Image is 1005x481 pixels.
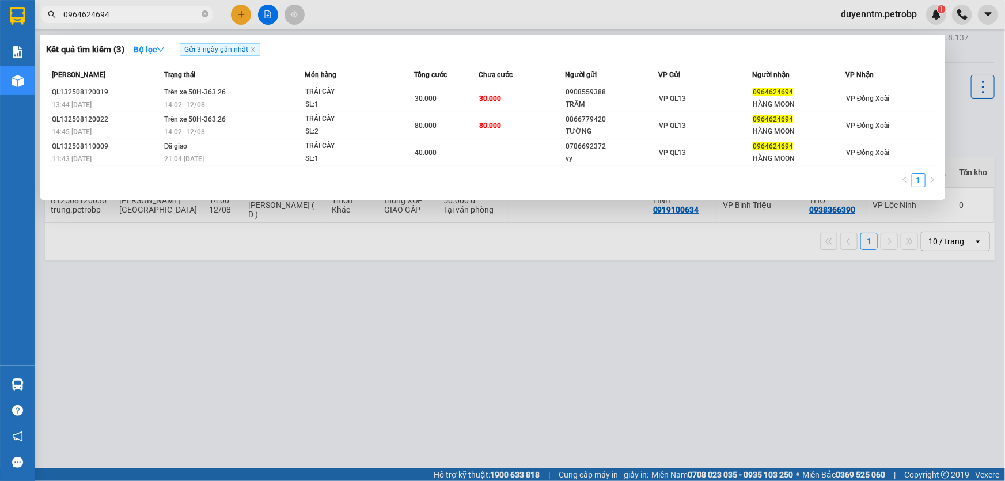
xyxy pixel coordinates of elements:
div: vy [566,153,658,165]
div: TRÁI CÂY [305,86,392,99]
span: 0964624694 [753,88,793,96]
span: close-circle [202,9,208,20]
span: question-circle [12,405,23,416]
div: HẰNG MOON [753,153,845,165]
div: 0866779420 [566,113,658,126]
span: VP Nhận [845,71,874,79]
span: right [929,176,936,183]
span: 40.000 [415,149,437,157]
img: solution-icon [12,46,24,58]
img: logo-vxr [10,7,25,25]
span: 0964624694 [753,115,793,123]
span: search [48,10,56,18]
span: left [901,176,908,183]
span: Người gửi [565,71,597,79]
span: Trên xe 50H-363.26 [164,115,226,123]
span: VP Gửi [659,71,681,79]
span: 13:44 [DATE] [52,101,92,109]
input: Tìm tên, số ĐT hoặc mã đơn [63,8,199,21]
span: 80.000 [415,122,437,130]
span: Món hàng [305,71,336,79]
div: SL: 1 [305,99,392,111]
div: TRÂM [566,99,658,111]
div: TRÁI CÂY [305,113,392,126]
div: SL: 1 [305,153,392,165]
span: Trạng thái [164,71,195,79]
div: SL: 2 [305,126,392,138]
span: 21:04 [DATE] [164,155,204,163]
span: Chưa cước [479,71,513,79]
span: VP Đồng Xoài [846,149,890,157]
span: 0964624694 [753,142,793,150]
span: VP QL13 [659,149,687,157]
button: right [926,173,939,187]
li: Next Page [926,173,939,187]
span: [PERSON_NAME] [52,71,105,79]
div: HẰNG MOON [753,126,845,138]
li: 1 [912,173,926,187]
span: 14:45 [DATE] [52,128,92,136]
span: VP QL13 [659,94,687,103]
span: VP Đồng Xoài [846,122,890,130]
img: warehouse-icon [12,378,24,391]
span: message [12,457,23,468]
img: warehouse-icon [12,75,24,87]
li: Previous Page [898,173,912,187]
span: VP Đồng Xoài [846,94,890,103]
span: down [157,46,165,54]
span: 80.000 [480,122,502,130]
h3: Kết quả tìm kiếm ( 3 ) [46,44,124,56]
div: TƯỜNG [566,126,658,138]
span: 30.000 [480,94,502,103]
div: TRÁI CÂY [305,140,392,153]
span: VP QL13 [659,122,687,130]
button: left [898,173,912,187]
div: QL132508120019 [52,86,161,99]
button: Bộ lọcdown [124,40,174,59]
div: 0908559388 [566,86,658,99]
span: 14:02 - 12/08 [164,101,205,109]
span: Gửi 3 ngày gần nhất [180,43,260,56]
div: QL132508120022 [52,113,161,126]
div: HẰNG MOON [753,99,845,111]
span: Tổng cước [414,71,447,79]
span: notification [12,431,23,442]
strong: Bộ lọc [134,45,165,54]
a: 1 [912,174,925,187]
span: close [250,47,256,52]
span: Người nhận [752,71,790,79]
span: close-circle [202,10,208,17]
span: Trên xe 50H-363.26 [164,88,226,96]
span: 14:02 - 12/08 [164,128,205,136]
span: Đã giao [164,142,188,150]
span: 11:43 [DATE] [52,155,92,163]
span: 30.000 [415,94,437,103]
div: QL132508110009 [52,141,161,153]
div: 0786692372 [566,141,658,153]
